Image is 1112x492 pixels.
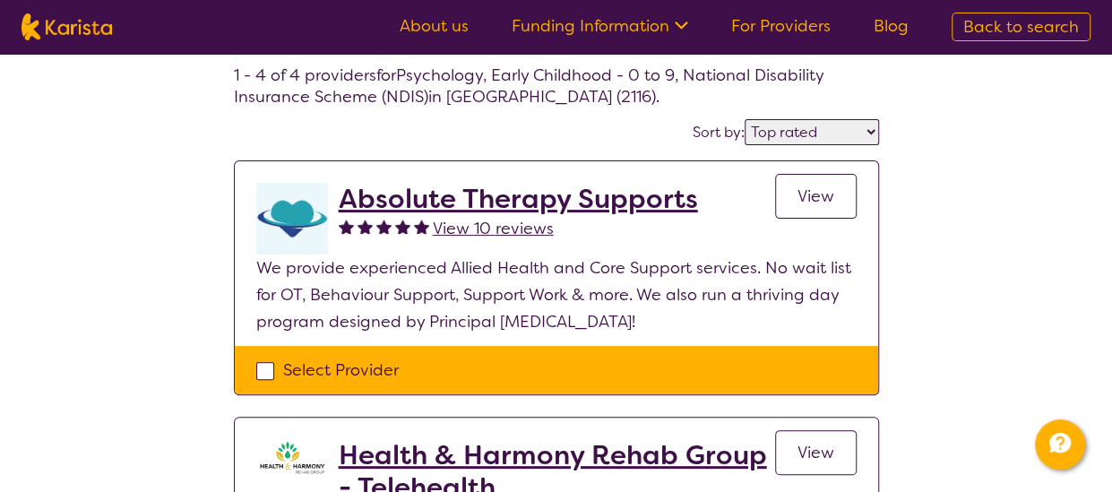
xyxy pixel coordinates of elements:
img: fullstar [395,219,410,234]
p: We provide experienced Allied Health and Core Support services. No wait list for OT, Behaviour Su... [256,255,857,335]
a: View [775,430,857,475]
span: View [797,442,834,463]
img: fullstar [358,219,373,234]
a: View [775,174,857,219]
label: Sort by: [693,123,745,142]
a: Absolute Therapy Supports [339,183,698,215]
img: otyvwjbtyss6nczvq3hf.png [256,183,328,255]
span: View [797,186,834,207]
a: About us [400,15,469,37]
img: Karista logo [22,13,112,40]
a: Funding Information [512,15,688,37]
img: fullstar [376,219,392,234]
a: Back to search [952,13,1090,41]
span: View 10 reviews [433,218,554,239]
span: Back to search [963,16,1079,38]
a: For Providers [731,15,831,37]
img: ztak9tblhgtrn1fit8ap.png [256,439,328,475]
a: Blog [874,15,909,37]
a: View 10 reviews [433,215,554,242]
img: fullstar [414,219,429,234]
img: fullstar [339,219,354,234]
button: Channel Menu [1035,419,1085,470]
